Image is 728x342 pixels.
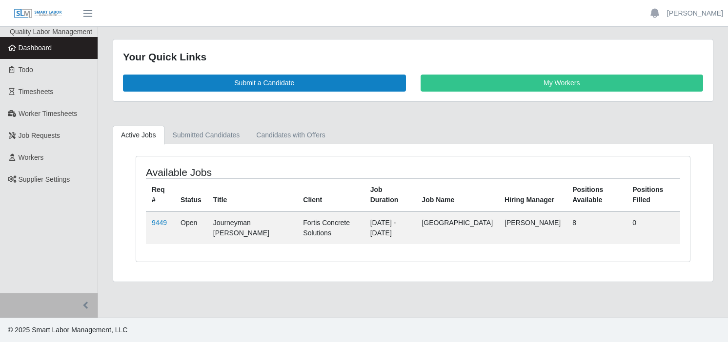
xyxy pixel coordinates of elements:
td: 8 [566,211,627,244]
span: Supplier Settings [19,175,70,183]
th: Req # [146,178,175,211]
div: Your Quick Links [123,49,703,65]
img: SLM Logo [14,8,62,19]
span: Quality Labor Management [10,28,92,36]
a: 9449 [152,219,167,227]
th: Job Duration [364,178,416,211]
td: [PERSON_NAME] [499,211,566,244]
td: Journeyman [PERSON_NAME] [207,211,297,244]
a: Active Jobs [113,126,164,145]
h4: Available Jobs [146,166,360,178]
th: Hiring Manager [499,178,566,211]
th: Positions Filled [627,178,680,211]
a: Submitted Candidates [164,126,248,145]
td: 0 [627,211,680,244]
td: Open [175,211,207,244]
a: My Workers [421,75,704,92]
th: Job Name [416,178,499,211]
th: Title [207,178,297,211]
span: Workers [19,153,44,161]
td: [DATE] - [DATE] [364,211,416,244]
a: Submit a Candidate [123,75,406,92]
span: Worker Timesheets [19,110,77,117]
a: Candidates with Offers [248,126,333,145]
span: © 2025 Smart Labor Management, LLC [8,326,127,334]
td: Fortis Concrete Solutions [297,211,364,244]
th: Client [297,178,364,211]
span: Timesheets [19,88,54,95]
span: Dashboard [19,44,52,52]
a: [PERSON_NAME] [667,8,723,19]
span: Job Requests [19,132,61,139]
th: Positions Available [566,178,627,211]
span: Todo [19,66,33,74]
td: [GEOGRAPHIC_DATA] [416,211,499,244]
th: Status [175,178,207,211]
